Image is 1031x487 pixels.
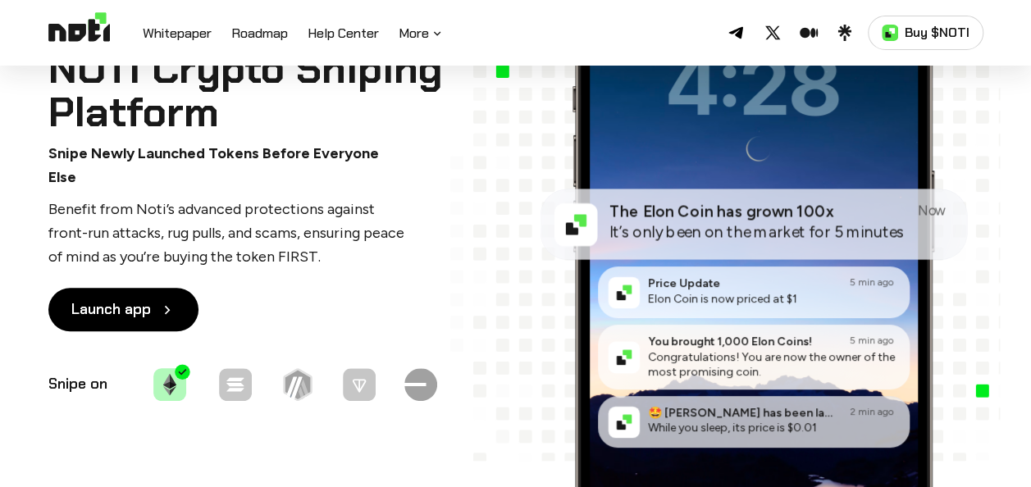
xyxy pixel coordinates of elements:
[48,288,198,331] a: Launch app
[48,48,467,134] h1: NOTI Crypto Sniping Platform
[143,24,212,45] a: Whitepaper
[48,198,409,268] p: Benefit from Noti’s advanced protections against front-run attacks, rug pulls, and scams, ensurin...
[48,372,116,404] p: Snipe on
[48,12,110,53] img: Logo
[308,24,379,45] a: Help Center
[48,142,409,189] p: Snipe Newly Launched Tokens Before Everyone Else
[399,24,444,43] button: More
[868,16,983,50] a: Buy $NOTI
[231,24,288,45] a: Roadmap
